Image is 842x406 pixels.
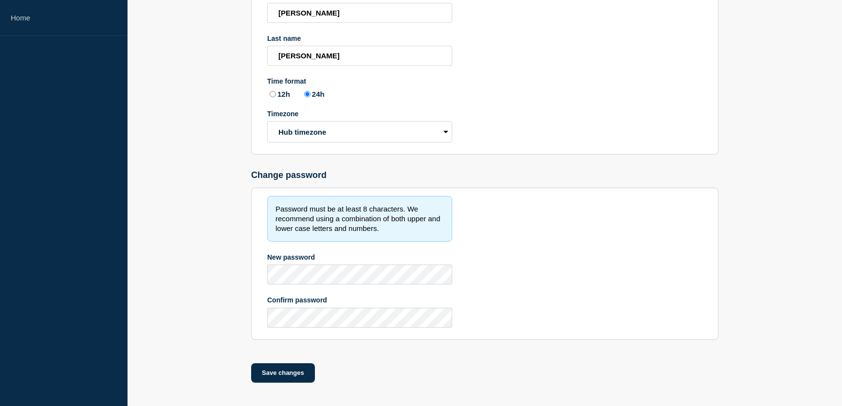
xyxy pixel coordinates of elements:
input: 12h [270,91,276,97]
button: Save changes [251,363,315,383]
input: 24h [304,91,311,97]
input: Confirm password [267,308,452,328]
input: Last name [267,46,452,66]
div: New password [267,253,452,261]
div: Last name [267,35,452,42]
div: Confirm password [267,296,452,304]
h2: Change password [251,170,718,180]
input: First name [267,3,452,23]
div: Password must be at least 8 characters. We recommend using a combination of both upper and lower ... [267,196,452,242]
input: New password [267,265,452,284]
div: Time format [267,77,452,85]
label: 12h [267,89,290,98]
div: Timezone [267,110,452,118]
label: 24h [302,89,325,98]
